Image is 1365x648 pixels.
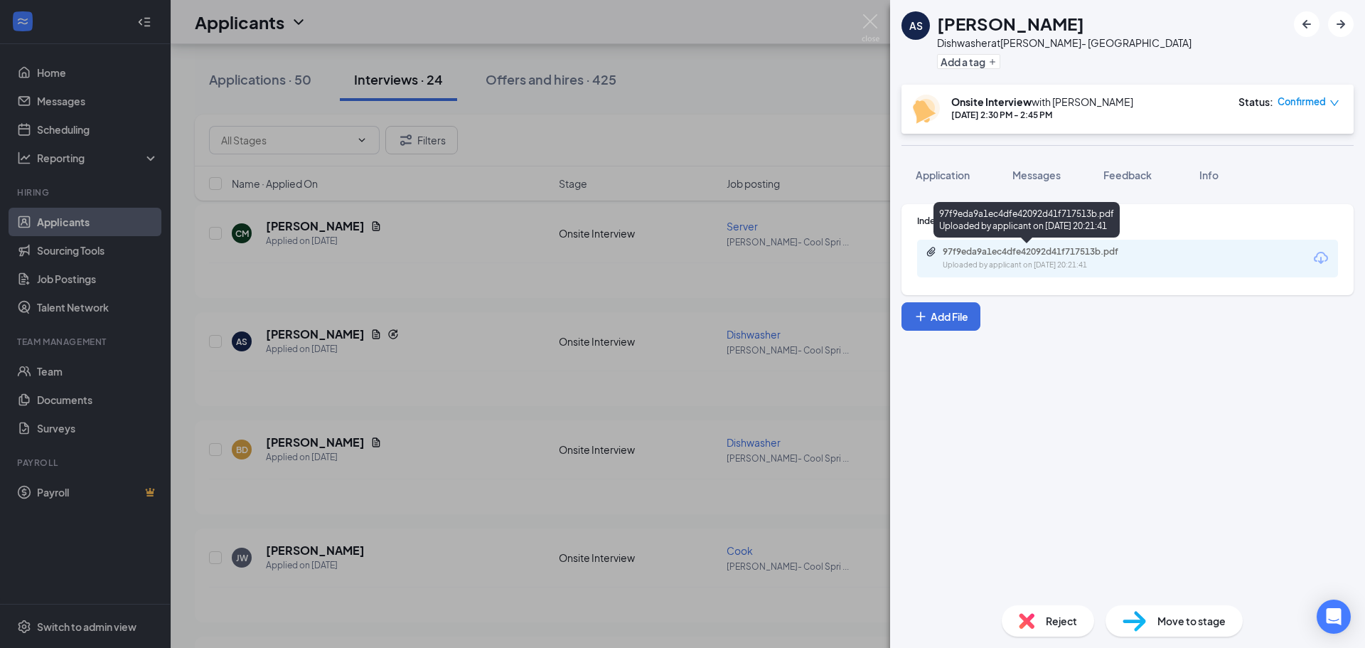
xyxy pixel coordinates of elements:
button: PlusAdd a tag [937,54,1000,69]
svg: Paperclip [926,246,937,257]
svg: ArrowLeftNew [1298,16,1315,33]
span: down [1329,98,1339,108]
div: Open Intercom Messenger [1317,600,1351,634]
div: 97f9eda9a1ec4dfe42092d41f717513b.pdf [943,246,1142,257]
a: Paperclip97f9eda9a1ec4dfe42092d41f717513b.pdfUploaded by applicant on [DATE] 20:21:41 [926,246,1156,271]
span: Feedback [1103,169,1152,181]
b: Onsite Interview [951,95,1032,108]
div: Indeed Resume [917,215,1338,227]
span: Reject [1046,613,1077,629]
button: Add FilePlus [901,302,980,331]
span: Application [916,169,970,181]
div: 97f9eda9a1ec4dfe42092d41f717513b.pdf Uploaded by applicant on [DATE] 20:21:41 [933,202,1120,238]
svg: ArrowRight [1332,16,1349,33]
svg: Download [1312,250,1329,267]
div: Status : [1238,95,1273,109]
div: Uploaded by applicant on [DATE] 20:21:41 [943,260,1156,271]
span: Move to stage [1157,613,1226,629]
button: ArrowRight [1328,11,1354,37]
div: Dishwasher at [PERSON_NAME]- [GEOGRAPHIC_DATA] [937,36,1192,50]
span: Messages [1012,169,1061,181]
div: [DATE] 2:30 PM - 2:45 PM [951,109,1133,121]
button: ArrowLeftNew [1294,11,1319,37]
div: with [PERSON_NAME] [951,95,1133,109]
h1: [PERSON_NAME] [937,11,1084,36]
span: Info [1199,169,1219,181]
div: AS [909,18,923,33]
svg: Plus [988,58,997,66]
svg: Plus [914,309,928,324]
span: Confirmed [1278,95,1326,109]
